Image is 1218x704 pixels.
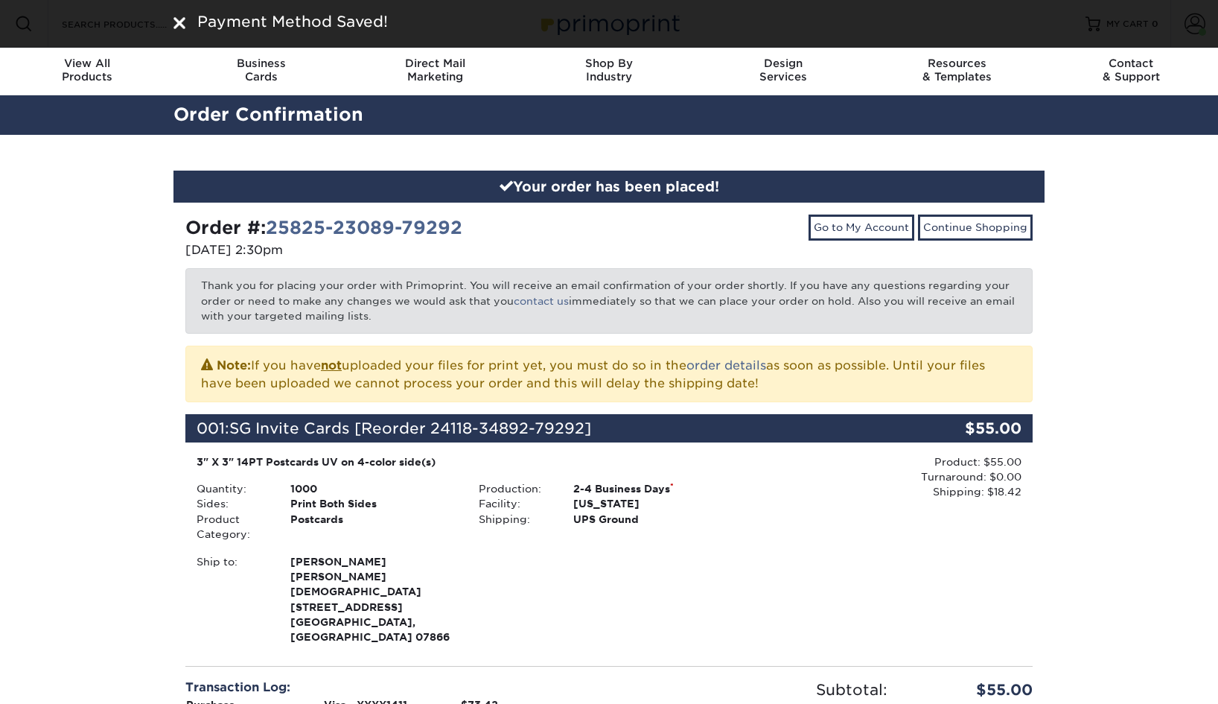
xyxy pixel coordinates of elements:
[185,679,598,697] div: Transaction Log:
[290,600,456,615] span: [STREET_ADDRESS]
[686,358,766,372] a: order details
[173,171,1045,203] div: Your order has been placed!
[174,57,348,83] div: Cards
[185,241,598,259] p: [DATE] 2:30pm
[348,48,522,95] a: Direct MailMarketing
[185,554,279,645] div: Ship to:
[174,57,348,70] span: Business
[1044,48,1218,95] a: Contact& Support
[468,496,561,511] div: Facility:
[899,679,1044,701] div: $55.00
[174,48,348,95] a: BusinessCards
[468,512,561,527] div: Shipping:
[290,554,456,644] strong: [GEOGRAPHIC_DATA], [GEOGRAPHIC_DATA] 07866
[185,414,891,443] div: 001:
[750,454,1021,500] div: Product: $55.00 Turnaround: $0.00 Shipping: $18.42
[870,57,1045,83] div: & Templates
[1044,57,1218,83] div: & Support
[279,512,468,542] div: Postcards
[696,48,870,95] a: DesignServices
[348,57,522,83] div: Marketing
[522,48,696,95] a: Shop ByIndustry
[217,358,251,372] strong: Note:
[891,414,1033,443] div: $55.00
[279,481,468,496] div: 1000
[173,17,185,29] img: close
[514,295,569,307] a: contact us
[162,101,1056,129] h2: Order Confirmation
[522,57,696,83] div: Industry
[185,512,279,542] div: Product Category:
[201,355,1017,393] p: If you have uploaded your files for print yet, you must do so in the as soon as possible. Until y...
[870,57,1045,70] span: Resources
[468,481,561,496] div: Production:
[609,679,899,701] div: Subtotal:
[290,569,456,600] span: [PERSON_NAME][DEMOGRAPHIC_DATA]
[197,454,739,469] div: 3" X 3" 14PT Postcards UV on 4-color side(s)
[348,57,522,70] span: Direct Mail
[562,496,750,511] div: [US_STATE]
[562,512,750,527] div: UPS Ground
[197,13,388,31] span: Payment Method Saved!
[870,48,1045,95] a: Resources& Templates
[185,217,462,238] strong: Order #:
[185,481,279,496] div: Quantity:
[696,57,870,70] span: Design
[918,215,1033,240] a: Continue Shopping
[185,496,279,511] div: Sides:
[809,215,914,240] a: Go to My Account
[185,268,1033,333] p: Thank you for placing your order with Primoprint. You will receive an email confirmation of your ...
[290,554,456,569] span: [PERSON_NAME]
[266,217,462,238] a: 25825-23089-79292
[696,57,870,83] div: Services
[321,358,342,372] b: not
[229,419,591,437] span: SG Invite Cards [Reorder 24118-34892-79292]
[562,481,750,496] div: 2-4 Business Days
[1044,57,1218,70] span: Contact
[522,57,696,70] span: Shop By
[279,496,468,511] div: Print Both Sides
